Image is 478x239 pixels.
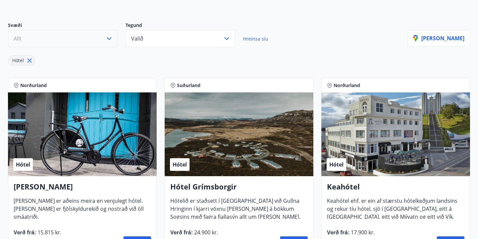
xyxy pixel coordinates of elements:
button: Allt [8,30,118,47]
button: [PERSON_NAME] [408,30,470,47]
span: Allt [14,35,22,42]
h4: Keahótel [327,181,464,197]
p: Svæði [8,22,125,30]
span: Valið [131,35,143,42]
span: Norðurland [334,82,360,89]
span: [PERSON_NAME] er aðeins meira en venjulegt hótel. [PERSON_NAME] er fjölskyldurekið og nostrað við... [14,197,144,226]
span: Hótel [173,161,187,168]
span: Hreinsa síu [243,36,268,42]
span: 15.815 kr. [36,229,61,236]
span: Hótel [329,161,344,168]
span: Suðurland [177,82,200,89]
p: [PERSON_NAME] [413,35,464,42]
button: Valið [125,30,235,47]
span: Norðurland [20,82,47,89]
h4: [PERSON_NAME] [14,181,151,197]
h4: Hótel Grímsborgir [170,181,308,197]
div: Hótel [8,55,35,66]
p: Tegund [125,22,243,30]
span: 24.900 kr. [193,229,218,236]
span: Hótel [12,57,24,63]
span: 17.900 kr. [350,229,375,236]
span: Hótel [16,161,30,168]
